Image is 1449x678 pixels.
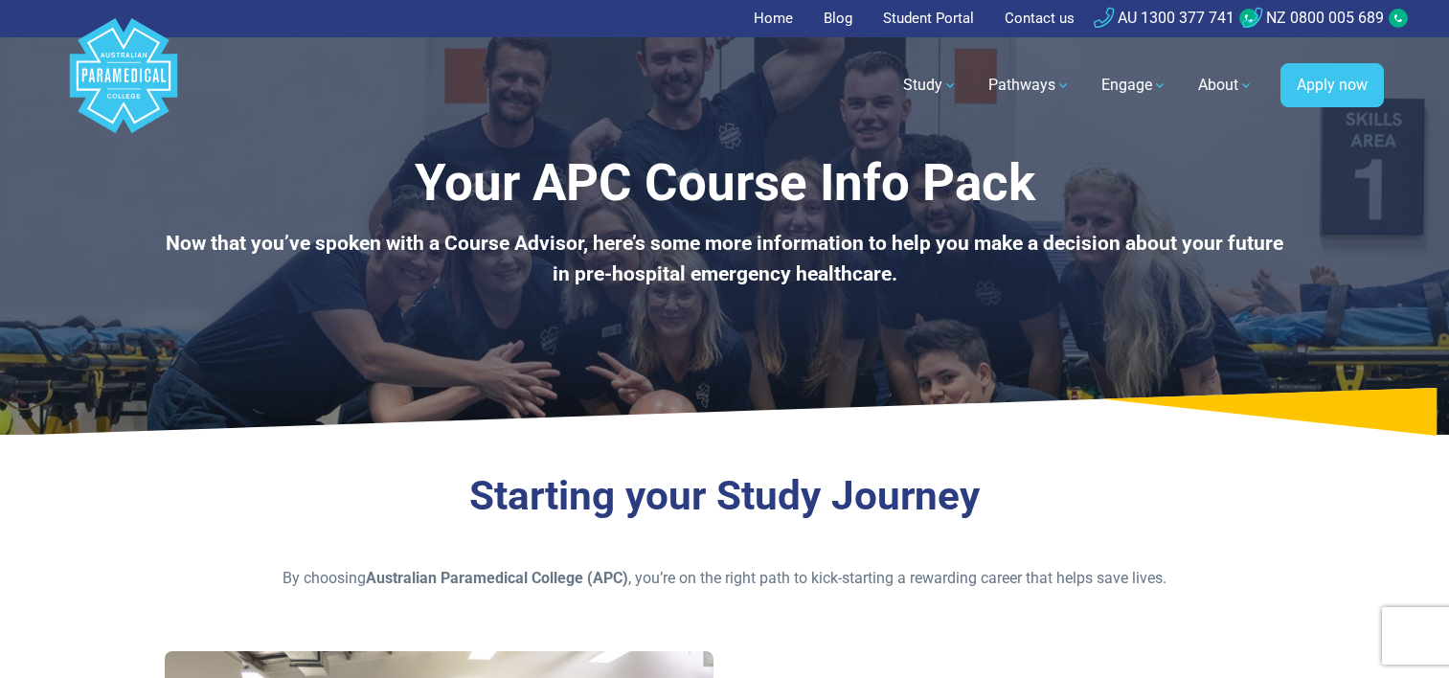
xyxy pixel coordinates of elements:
[1187,58,1265,112] a: About
[66,37,181,134] a: Australian Paramedical College
[977,58,1082,112] a: Pathways
[165,472,1285,521] h3: Starting your Study Journey
[892,58,969,112] a: Study
[165,567,1285,590] p: By choosing , you’re on the right path to kick-starting a rewarding career that helps save lives.
[166,232,1283,285] b: Now that you’ve spoken with a Course Advisor, here’s some more information to help you make a dec...
[1242,9,1384,27] a: NZ 0800 005 689
[366,569,628,587] strong: Australian Paramedical College (APC)
[1094,9,1234,27] a: AU 1300 377 741
[1280,63,1384,107] a: Apply now
[1090,58,1179,112] a: Engage
[165,153,1285,214] h1: Your APC Course Info Pack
